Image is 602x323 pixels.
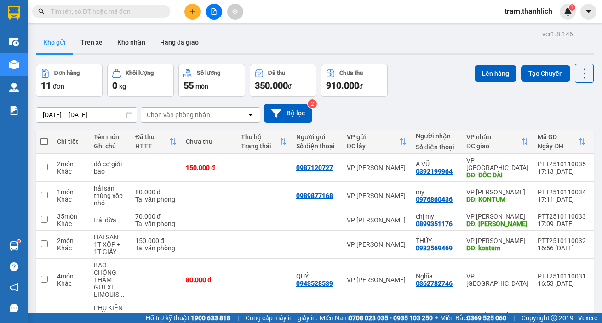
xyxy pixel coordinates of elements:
[153,31,206,53] button: Hàng đã giao
[186,164,232,171] div: 150.000 đ
[147,110,210,119] div: Chọn văn phòng nhận
[9,241,19,251] img: warehouse-icon
[339,70,363,76] div: Chưa thu
[8,6,20,20] img: logo-vxr
[126,70,154,76] div: Khối lượng
[186,138,232,145] div: Chưa thu
[347,192,407,199] div: VP [PERSON_NAME]
[94,168,126,175] div: bao
[538,160,586,168] div: PTT2510110035
[57,196,85,203] div: Khác
[416,160,457,168] div: A VŨ
[135,188,177,196] div: 80.000 đ
[416,132,457,140] div: Người nhận
[10,262,18,271] span: question-circle
[94,142,126,150] div: Ghi chú
[538,168,586,175] div: 17:13 [DATE]
[416,196,453,203] div: 0976860436
[264,104,312,123] button: Bộ lọc
[183,80,194,91] span: 55
[347,216,407,224] div: VP [PERSON_NAME]
[268,70,285,76] div: Đã thu
[466,213,528,220] div: VP [PERSON_NAME]
[73,31,110,53] button: Trên xe
[570,4,573,11] span: 1
[9,37,19,46] img: warehouse-icon
[94,192,126,207] div: thùng xốp nhỏ
[296,133,338,141] div: Người gửi
[347,276,407,283] div: VP [PERSON_NAME]
[135,133,169,141] div: Đã thu
[538,220,586,227] div: 17:09 [DATE]
[232,8,238,15] span: aim
[10,283,18,292] span: notification
[94,241,126,255] div: 1T XỐP + 1T GIẤY
[564,7,572,16] img: icon-new-feature
[416,213,457,220] div: chị my
[57,280,85,287] div: Khác
[326,80,359,91] span: 910.000
[51,6,159,17] input: Tìm tên, số ĐT hoặc mã đơn
[247,111,254,119] svg: open
[119,291,125,298] span: ...
[236,130,292,154] th: Toggle SortBy
[466,312,528,319] div: VP Buôn Ma Thuột
[513,313,515,323] span: |
[466,196,528,203] div: DĐ: KONTUM
[57,272,85,280] div: 4 món
[296,142,338,150] div: Số điện thoại
[466,244,528,252] div: DĐ: kontum
[36,64,103,97] button: Đơn hàng11đơn
[551,315,557,321] span: copyright
[466,237,528,244] div: VP [PERSON_NAME]
[227,4,243,20] button: aim
[195,83,208,90] span: món
[206,4,222,20] button: file-add
[416,220,453,227] div: 0899351176
[135,244,177,252] div: Tại văn phòng
[250,64,316,97] button: Đã thu350.000đ
[241,142,280,150] div: Trạng thái
[416,168,453,175] div: 0392199964
[94,261,126,283] div: BAO CHỐNG THẤM
[94,185,126,192] div: hải sản
[296,164,333,171] div: 0987120727
[462,130,533,154] th: Toggle SortBy
[189,8,196,15] span: plus
[36,31,73,53] button: Kho gửi
[41,80,51,91] span: 11
[107,64,174,97] button: Khối lượng0kg
[435,316,438,320] span: ⚪️
[146,313,230,323] span: Hỗ trợ kỹ thuật:
[538,133,579,141] div: Mã GD
[135,237,177,244] div: 150.000 đ
[135,142,169,150] div: HTTT
[38,8,45,15] span: search
[9,60,19,69] img: warehouse-icon
[57,244,85,252] div: Khác
[110,31,153,53] button: Kho nhận
[538,244,586,252] div: 16:56 [DATE]
[57,220,85,227] div: Khác
[308,99,317,108] sup: 2
[135,220,177,227] div: Tại văn phòng
[10,304,18,312] span: message
[57,188,85,196] div: 1 món
[475,65,516,82] button: Lên hàng
[296,192,333,199] div: 0989877168
[191,314,230,322] strong: 1900 633 818
[585,7,593,16] span: caret-down
[466,157,528,171] div: VP [GEOGRAPHIC_DATA]
[538,188,586,196] div: PTT2510110034
[197,70,220,76] div: Số lượng
[94,283,126,298] div: GỬI XE LIMOUISNE 17H
[57,168,85,175] div: Khác
[57,213,85,220] div: 35 món
[440,313,506,323] span: Miền Bắc
[538,280,586,287] div: 16:53 [DATE]
[466,142,521,150] div: ĐC giao
[466,171,528,179] div: DĐ: DỐC DÀI
[466,133,521,141] div: VP nhận
[416,237,457,244] div: THỦY
[542,29,573,39] div: ver 1.8.146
